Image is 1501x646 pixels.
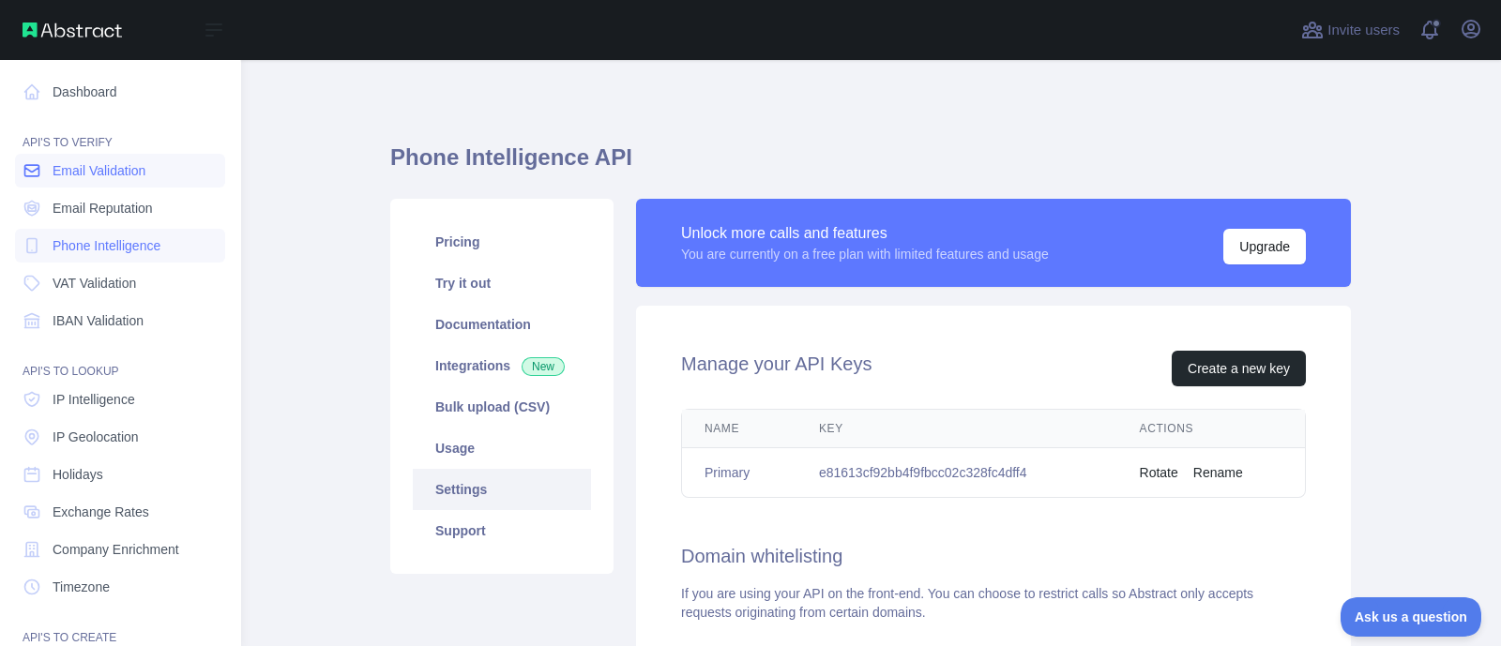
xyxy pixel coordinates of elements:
a: Try it out [413,263,591,304]
th: Name [682,410,796,448]
div: Unlock more calls and features [681,222,1049,245]
span: Email Reputation [53,199,153,218]
span: Invite users [1327,20,1400,41]
a: Support [413,510,591,551]
span: VAT Validation [53,274,136,293]
h2: Domain whitelisting [681,543,1306,569]
th: Actions [1117,410,1305,448]
span: IP Geolocation [53,428,139,446]
span: Phone Intelligence [53,236,160,255]
div: API'S TO LOOKUP [15,341,225,379]
a: Email Reputation [15,191,225,225]
img: Abstract API [23,23,122,38]
a: Holidays [15,458,225,491]
a: IBAN Validation [15,304,225,338]
span: IP Intelligence [53,390,135,409]
button: Upgrade [1223,229,1306,264]
a: VAT Validation [15,266,225,300]
td: e81613cf92bb4f9fbcc02c328fc4dff4 [796,448,1117,498]
button: Rename [1193,463,1243,482]
span: Company Enrichment [53,540,179,559]
a: Bulk upload (CSV) [413,386,591,428]
a: Usage [413,428,591,469]
a: Pricing [413,221,591,263]
h1: Phone Intelligence API [390,143,1351,188]
a: Email Validation [15,154,225,188]
div: You are currently on a free plan with limited features and usage [681,245,1049,263]
td: Primary [682,448,796,498]
button: Rotate [1140,463,1178,482]
a: Timezone [15,570,225,604]
span: Timezone [53,578,110,596]
div: API'S TO CREATE [15,608,225,645]
a: Documentation [413,304,591,345]
a: IP Geolocation [15,420,225,454]
a: Settings [413,469,591,510]
a: IP Intelligence [15,383,225,416]
a: Integrations New [413,345,591,386]
span: Holidays [53,465,103,484]
th: Key [796,410,1117,448]
button: Create a new key [1172,351,1306,386]
span: Exchange Rates [53,503,149,521]
span: IBAN Validation [53,311,144,330]
a: Exchange Rates [15,495,225,529]
div: API'S TO VERIFY [15,113,225,150]
a: Dashboard [15,75,225,109]
iframe: Toggle Customer Support [1341,597,1482,637]
div: If you are using your API on the front-end. You can choose to restrict calls so Abstract only acc... [681,584,1306,622]
h2: Manage your API Keys [681,351,872,386]
button: Invite users [1297,15,1403,45]
span: New [522,357,565,376]
span: Email Validation [53,161,145,180]
a: Company Enrichment [15,533,225,566]
a: Phone Intelligence [15,229,225,263]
